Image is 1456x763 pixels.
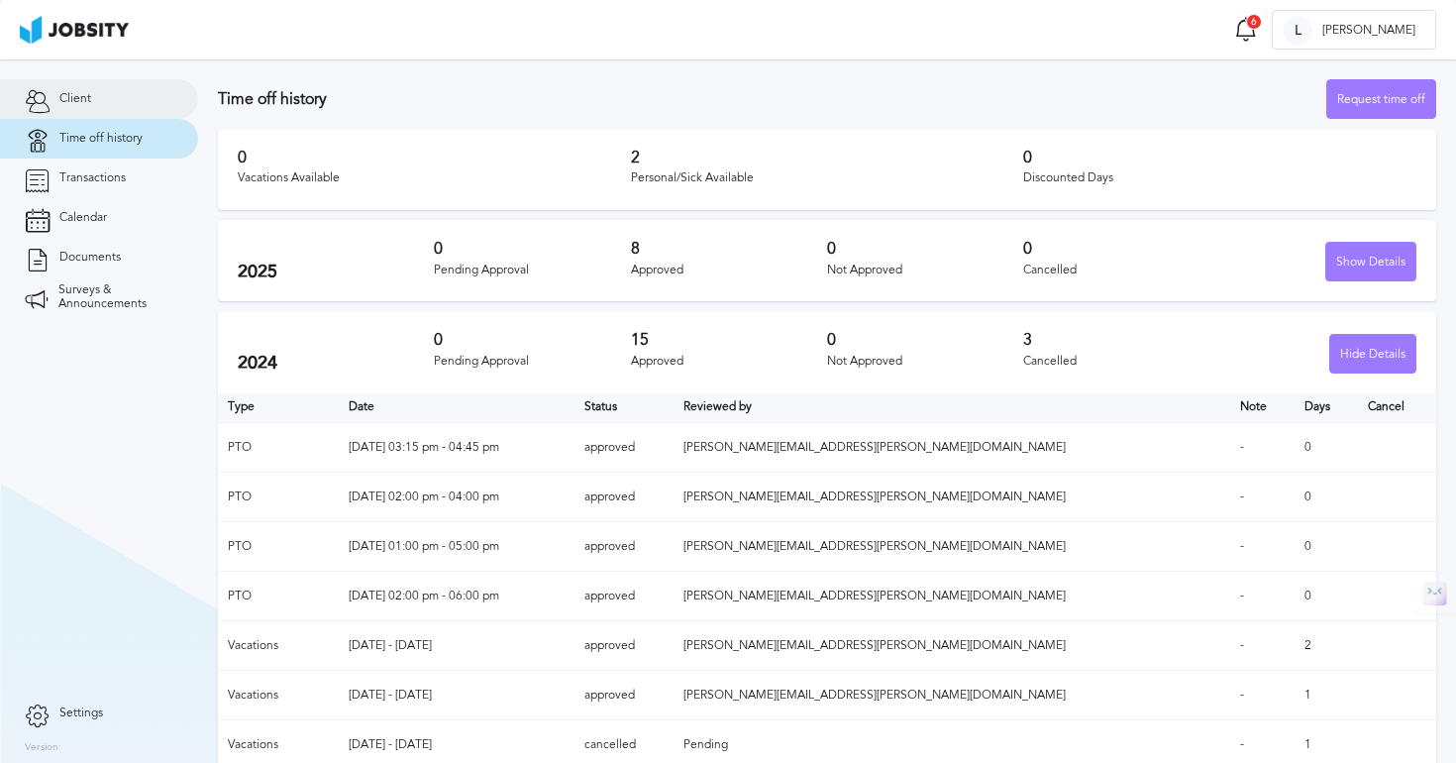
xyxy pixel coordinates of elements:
[238,353,434,374] h2: 2024
[827,331,1023,349] h3: 0
[1295,671,1358,720] td: 1
[1326,243,1415,282] div: Show Details
[218,423,339,473] td: PTO
[1240,589,1244,602] span: -
[339,393,574,423] th: Toggle SortBy
[218,572,339,621] td: PTO
[1230,393,1295,423] th: Toggle SortBy
[1240,737,1244,751] span: -
[1295,393,1358,423] th: Days
[1272,10,1436,50] button: L[PERSON_NAME]
[1023,171,1416,185] div: Discounted Days
[683,737,728,751] span: Pending
[1327,80,1435,120] div: Request time off
[339,671,574,720] td: [DATE] - [DATE]
[59,251,121,265] span: Documents
[238,149,631,166] h3: 0
[1240,440,1244,454] span: -
[1330,335,1415,375] div: Hide Details
[683,638,1066,652] span: [PERSON_NAME][EMAIL_ADDRESS][PERSON_NAME][DOMAIN_NAME]
[574,393,674,423] th: Toggle SortBy
[1295,522,1358,572] td: 0
[1295,621,1358,671] td: 2
[339,473,574,522] td: [DATE] 02:00 pm - 04:00 pm
[434,240,630,258] h3: 0
[1295,423,1358,473] td: 0
[1023,264,1219,277] div: Cancelled
[238,171,631,185] div: Vacations Available
[434,264,630,277] div: Pending Approval
[218,393,339,423] th: Type
[58,283,173,311] span: Surveys & Announcements
[59,132,143,146] span: Time off history
[218,473,339,522] td: PTO
[1295,572,1358,621] td: 0
[574,423,674,473] td: approved
[1358,393,1436,423] th: Cancel
[683,589,1066,602] span: [PERSON_NAME][EMAIL_ADDRESS][PERSON_NAME][DOMAIN_NAME]
[339,423,574,473] td: [DATE] 03:15 pm - 04:45 pm
[218,90,1326,108] h3: Time off history
[683,490,1066,503] span: [PERSON_NAME][EMAIL_ADDRESS][PERSON_NAME][DOMAIN_NAME]
[434,331,630,349] h3: 0
[1240,539,1244,553] span: -
[574,621,674,671] td: approved
[827,264,1023,277] div: Not Approved
[631,355,827,369] div: Approved
[218,671,339,720] td: Vacations
[59,707,103,720] span: Settings
[631,331,827,349] h3: 15
[25,742,61,754] label: Version:
[339,522,574,572] td: [DATE] 01:00 pm - 05:00 pm
[218,522,339,572] td: PTO
[827,355,1023,369] div: Not Approved
[1295,473,1358,522] td: 0
[683,440,1066,454] span: [PERSON_NAME][EMAIL_ADDRESS][PERSON_NAME][DOMAIN_NAME]
[1326,79,1436,119] button: Request time off
[339,572,574,621] td: [DATE] 02:00 pm - 06:00 pm
[1329,334,1416,374] button: Hide Details
[59,92,91,106] span: Client
[1023,149,1416,166] h3: 0
[574,473,674,522] td: approved
[1240,490,1244,503] span: -
[1240,688,1244,702] span: -
[631,240,827,258] h3: 8
[1023,355,1219,369] div: Cancelled
[434,355,630,369] div: Pending Approval
[1312,24,1425,38] span: [PERSON_NAME]
[631,171,1024,185] div: Personal/Sick Available
[631,149,1024,166] h3: 2
[20,16,129,44] img: ab4bad089aa723f57921c736e9817d99.png
[59,171,126,185] span: Transactions
[1246,14,1262,30] div: 6
[574,671,674,720] td: approved
[683,539,1066,553] span: [PERSON_NAME][EMAIL_ADDRESS][PERSON_NAME][DOMAIN_NAME]
[1325,242,1416,281] button: Show Details
[631,264,827,277] div: Approved
[1023,331,1219,349] h3: 3
[59,211,107,225] span: Calendar
[574,572,674,621] td: approved
[574,522,674,572] td: approved
[1023,240,1219,258] h3: 0
[1240,638,1244,652] span: -
[827,240,1023,258] h3: 0
[218,621,339,671] td: Vacations
[683,688,1066,702] span: [PERSON_NAME][EMAIL_ADDRESS][PERSON_NAME][DOMAIN_NAME]
[1283,16,1312,46] div: L
[339,621,574,671] td: [DATE] - [DATE]
[238,262,434,282] h2: 2025
[674,393,1230,423] th: Toggle SortBy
